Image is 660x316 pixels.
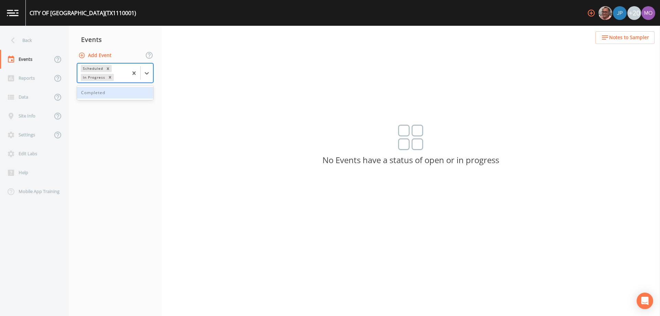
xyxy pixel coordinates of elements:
span: Notes to Sampler [609,33,649,42]
div: Mike Franklin [598,6,613,20]
button: Notes to Sampler [595,31,654,44]
div: Open Intercom Messenger [637,293,653,309]
div: Remove Scheduled [104,65,112,72]
div: +20 [627,6,641,20]
div: Remove In Progress [106,74,114,81]
img: logo [7,10,19,16]
div: In Progress [81,74,106,81]
div: CITY OF [GEOGRAPHIC_DATA] (TX1110001) [30,9,136,17]
div: Scheduled [81,65,104,72]
img: svg%3e [398,125,423,150]
div: Joshua gere Paul [613,6,627,20]
img: 4e251478aba98ce068fb7eae8f78b90c [641,6,655,20]
img: e2d790fa78825a4bb76dcb6ab311d44c [598,6,612,20]
p: No Events have a status of open or in progress [162,157,660,163]
img: 41241ef155101aa6d92a04480b0d0000 [613,6,627,20]
div: Events [69,31,162,48]
button: Add Event [77,49,114,62]
div: Completed [77,87,153,99]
